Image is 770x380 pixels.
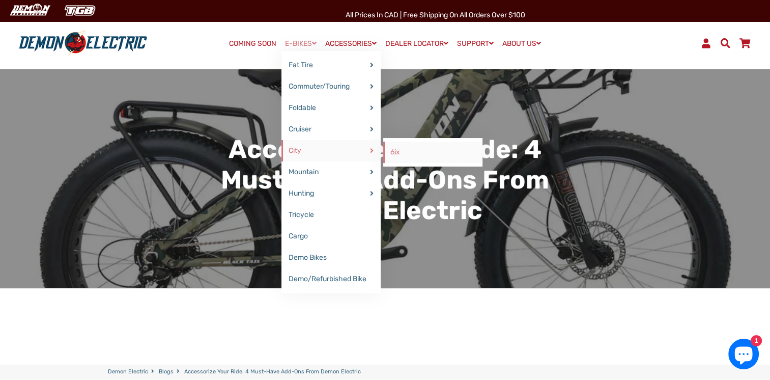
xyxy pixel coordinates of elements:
a: Hunting [281,183,381,204]
a: ACCESSORIES [322,36,380,51]
a: Commuter/Touring [281,76,381,97]
a: ABOUT US [499,36,545,51]
a: Demo/Refurbished Bike [281,268,381,290]
a: Blogs [159,368,174,376]
a: Demon Electric [108,368,148,376]
a: Mountain [281,161,381,183]
a: Cruiser [281,119,381,140]
a: DEALER LOCATOR [382,36,452,51]
span: Accessorize Your Ride: 4 Must-Have Add-Ons from Demon Electric [184,368,361,376]
img: TGB Canada [59,2,101,19]
a: Fat Tire [281,55,381,76]
a: SUPPORT [453,36,497,51]
a: 6ix [383,142,482,163]
img: Demon Electric [5,2,54,19]
a: E-BIKES [281,36,320,51]
inbox-online-store-chat: Shopify online store chat [725,339,762,372]
a: City [281,140,381,161]
a: Tricycle [281,204,381,226]
img: Demon Electric logo [15,30,151,57]
a: Demo Bikes [281,247,381,268]
h2: Accessorize Your Ride: 4 Must-Have Add-Ons from Demon Electric [203,134,567,226]
a: Cargo [281,226,381,247]
a: COMING SOON [225,37,280,51]
a: Foldable [281,97,381,119]
span: All Prices in CAD | Free shipping on all orders over $100 [346,11,525,19]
